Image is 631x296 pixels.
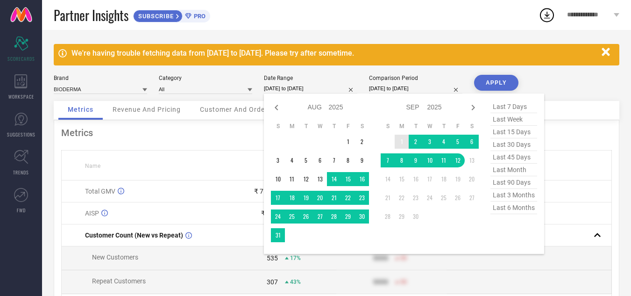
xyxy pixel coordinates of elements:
[490,113,537,126] span: last week
[7,55,35,62] span: SCORECARDS
[92,253,138,261] span: New Customers
[381,123,395,130] th: Sunday
[465,172,479,186] td: Sat Sep 20 2025
[71,49,597,58] div: We're having trouble fetching data from [DATE] to [DATE]. Please try after sometime.
[409,172,423,186] td: Tue Sep 16 2025
[85,231,183,239] span: Customer Count (New vs Repeat)
[373,254,388,262] div: 9999
[490,189,537,202] span: last 3 months
[355,135,369,149] td: Sat Aug 02 2025
[7,131,35,138] span: SUGGESTIONS
[490,176,537,189] span: last 90 days
[490,138,537,151] span: last 30 days
[327,191,341,205] td: Thu Aug 21 2025
[341,153,355,167] td: Fri Aug 08 2025
[17,207,26,214] span: FWD
[85,163,100,169] span: Name
[490,151,537,164] span: last 45 days
[395,209,409,224] td: Mon Sep 29 2025
[395,172,409,186] td: Mon Sep 15 2025
[409,191,423,205] td: Tue Sep 23 2025
[299,123,313,130] th: Tuesday
[271,209,285,224] td: Sun Aug 24 2025
[159,75,252,81] div: Category
[437,123,451,130] th: Thursday
[490,202,537,214] span: last 6 months
[490,101,537,113] span: last 7 days
[355,209,369,224] td: Sat Aug 30 2025
[134,13,176,20] span: SUBSCRIBE
[395,191,409,205] td: Mon Sep 22 2025
[299,172,313,186] td: Tue Aug 12 2025
[465,191,479,205] td: Sat Sep 27 2025
[490,126,537,138] span: last 15 days
[451,135,465,149] td: Fri Sep 05 2025
[13,169,29,176] span: TRENDS
[271,228,285,242] td: Sun Aug 31 2025
[341,191,355,205] td: Fri Aug 22 2025
[423,135,437,149] td: Wed Sep 03 2025
[423,123,437,130] th: Wednesday
[327,153,341,167] td: Thu Aug 07 2025
[313,209,327,224] td: Wed Aug 27 2025
[285,191,299,205] td: Mon Aug 18 2025
[271,172,285,186] td: Sun Aug 10 2025
[465,153,479,167] td: Sat Sep 13 2025
[381,172,395,186] td: Sun Sep 14 2025
[271,153,285,167] td: Sun Aug 03 2025
[341,123,355,130] th: Friday
[451,153,465,167] td: Fri Sep 12 2025
[267,254,278,262] div: 535
[327,123,341,130] th: Thursday
[113,106,181,113] span: Revenue And Pricing
[299,153,313,167] td: Tue Aug 05 2025
[395,135,409,149] td: Mon Sep 01 2025
[409,135,423,149] td: Tue Sep 02 2025
[369,75,462,81] div: Comparison Period
[8,93,34,100] span: WORKSPACE
[355,123,369,130] th: Saturday
[290,279,301,285] span: 43%
[313,123,327,130] th: Wednesday
[437,191,451,205] td: Thu Sep 25 2025
[271,123,285,130] th: Sunday
[490,164,537,176] span: last month
[68,106,93,113] span: Metrics
[191,13,206,20] span: PRO
[264,75,357,81] div: Date Range
[285,209,299,224] td: Mon Aug 25 2025
[200,106,271,113] span: Customer And Orders
[92,277,146,285] span: Repeat Customers
[327,209,341,224] td: Thu Aug 28 2025
[54,75,147,81] div: Brand
[61,127,612,138] div: Metrics
[341,172,355,186] td: Fri Aug 15 2025
[285,172,299,186] td: Mon Aug 11 2025
[423,153,437,167] td: Wed Sep 10 2025
[468,102,479,113] div: Next month
[539,7,555,23] div: Open download list
[437,153,451,167] td: Thu Sep 11 2025
[271,102,282,113] div: Previous month
[465,135,479,149] td: Sat Sep 06 2025
[409,153,423,167] td: Tue Sep 09 2025
[381,209,395,224] td: Sun Sep 28 2025
[299,191,313,205] td: Tue Aug 19 2025
[423,191,437,205] td: Wed Sep 24 2025
[395,123,409,130] th: Monday
[264,84,357,94] input: Select date range
[341,135,355,149] td: Fri Aug 01 2025
[451,123,465,130] th: Friday
[437,172,451,186] td: Thu Sep 18 2025
[290,255,301,261] span: 17%
[85,209,99,217] span: AISP
[355,191,369,205] td: Sat Aug 23 2025
[395,153,409,167] td: Mon Sep 08 2025
[381,191,395,205] td: Sun Sep 21 2025
[313,172,327,186] td: Wed Aug 13 2025
[261,209,278,217] div: ₹ 736
[327,172,341,186] td: Thu Aug 14 2025
[423,172,437,186] td: Wed Sep 17 2025
[85,188,115,195] span: Total GMV
[451,191,465,205] td: Fri Sep 26 2025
